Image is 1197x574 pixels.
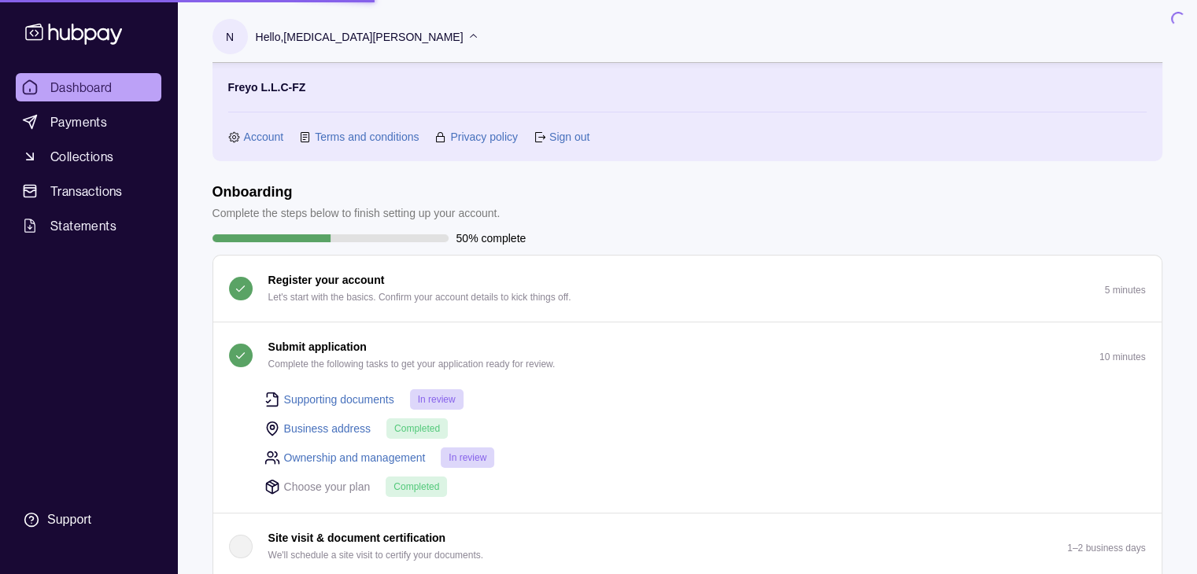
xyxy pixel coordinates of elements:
[16,212,161,240] a: Statements
[256,28,464,46] p: Hello, [MEDICAL_DATA][PERSON_NAME]
[284,449,426,466] a: Ownership and management
[213,388,1162,513] div: Submit application Complete the following tasks to get your application ready for review.10 minutes
[268,271,385,289] p: Register your account
[212,183,501,201] h1: Onboarding
[226,28,234,46] p: N
[50,216,116,235] span: Statements
[418,394,456,405] span: In review
[50,78,113,97] span: Dashboard
[549,128,589,145] a: Sign out
[456,230,526,247] p: 50% complete
[268,546,484,564] p: We'll schedule a site visit to certify your documents.
[16,108,161,136] a: Payments
[284,391,394,408] a: Supporting documents
[315,128,419,145] a: Terms and conditions
[244,128,284,145] a: Account
[16,177,161,205] a: Transactions
[1099,351,1146,362] p: 10 minutes
[16,503,161,536] a: Support
[449,452,486,463] span: In review
[394,423,440,434] span: Completed
[228,79,306,96] p: Freyo L.L.C-FZ
[1067,543,1145,554] p: 1–2 business days
[16,142,161,171] a: Collections
[50,147,113,166] span: Collections
[393,481,439,492] span: Completed
[16,73,161,101] a: Dashboard
[213,322,1162,388] button: Submit application Complete the following tasks to get your application ready for review.10 minutes
[268,355,556,373] p: Complete the following tasks to get your application ready for review.
[50,112,107,131] span: Payments
[50,182,123,201] span: Transactions
[268,338,367,355] p: Submit application
[47,511,91,528] div: Support
[450,128,518,145] a: Privacy policy
[213,256,1162,322] button: Register your account Let's start with the basics. Confirm your account details to kick things of...
[268,289,571,306] p: Let's start with the basics. Confirm your account details to kick things off.
[212,204,501,222] p: Complete the steps below to finish setting up your account.
[284,478,371,495] p: Choose your plan
[284,420,371,437] a: Business address
[268,529,446,546] p: Site visit & document certification
[1104,285,1145,296] p: 5 minutes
